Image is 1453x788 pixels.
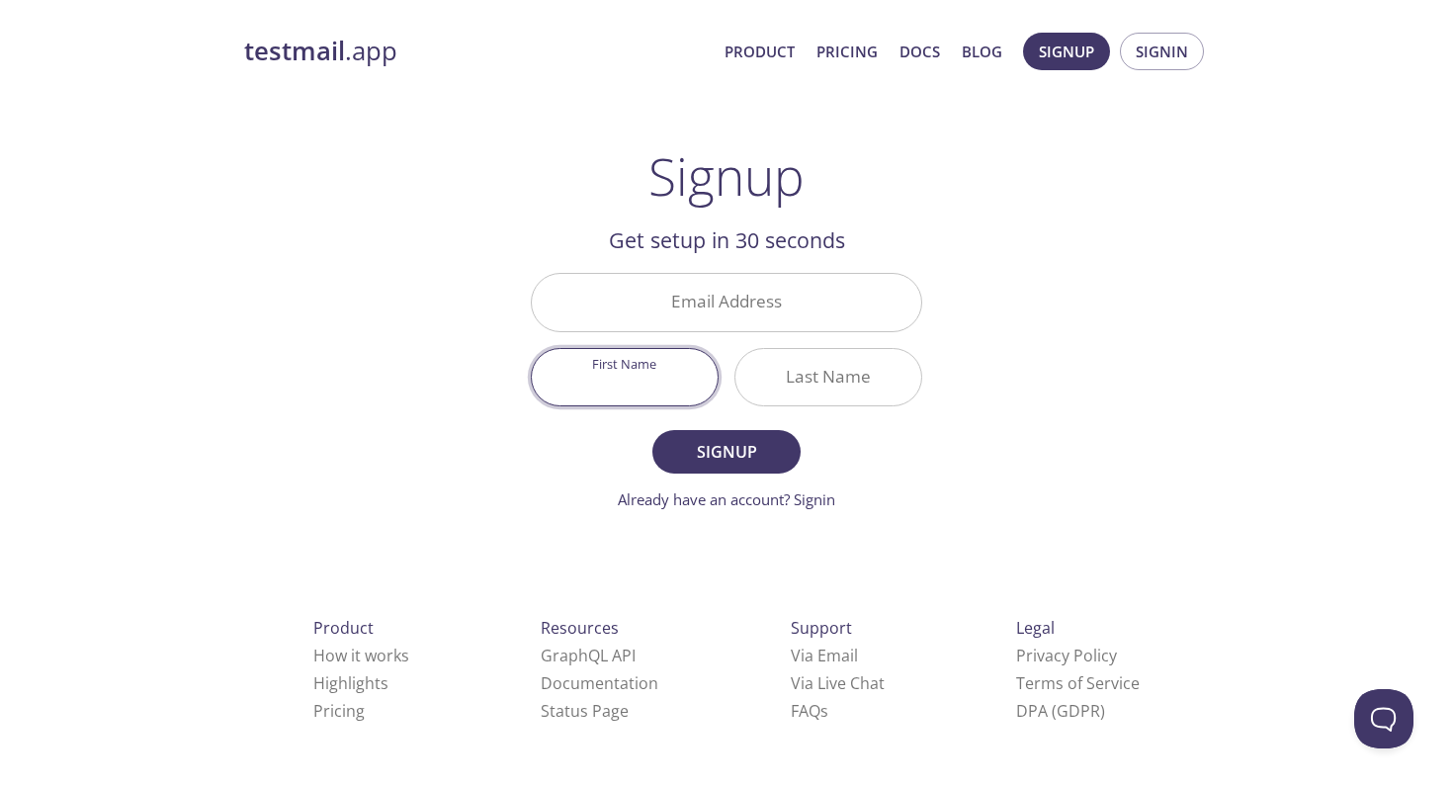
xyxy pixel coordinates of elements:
span: Legal [1016,617,1055,639]
a: How it works [313,645,409,666]
a: Status Page [541,700,629,722]
a: Via Email [791,645,858,666]
a: Privacy Policy [1016,645,1117,666]
iframe: Help Scout Beacon - Open [1354,689,1413,748]
a: Documentation [541,672,658,694]
h1: Signup [648,146,805,206]
a: Terms of Service [1016,672,1140,694]
a: Product [725,39,795,64]
a: Via Live Chat [791,672,885,694]
button: Signup [1023,33,1110,70]
h2: Get setup in 30 seconds [531,223,922,257]
a: Docs [899,39,940,64]
a: Already have an account? Signin [618,489,835,509]
span: Resources [541,617,619,639]
button: Signin [1120,33,1204,70]
a: Highlights [313,672,388,694]
strong: testmail [244,34,345,68]
span: s [820,700,828,722]
a: Pricing [816,39,878,64]
span: Support [791,617,852,639]
a: FAQ [791,700,828,722]
span: Product [313,617,374,639]
a: DPA (GDPR) [1016,700,1105,722]
span: Signup [1039,39,1094,64]
a: GraphQL API [541,645,636,666]
span: Signin [1136,39,1188,64]
a: testmail.app [244,35,709,68]
span: Signup [674,438,779,466]
button: Signup [652,430,801,474]
a: Blog [962,39,1002,64]
a: Pricing [313,700,365,722]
